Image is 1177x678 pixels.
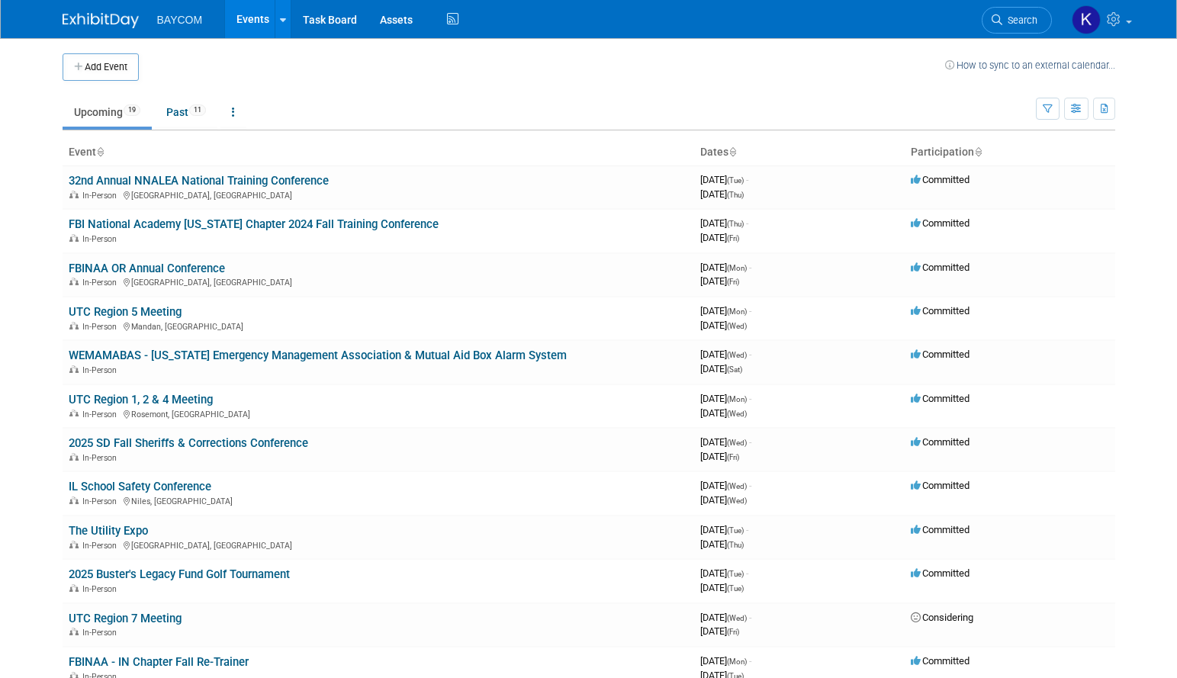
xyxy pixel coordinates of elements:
span: In-Person [82,365,121,375]
span: In-Person [82,584,121,594]
span: [DATE] [700,524,748,535]
span: [DATE] [700,655,751,667]
span: [DATE] [700,612,751,623]
img: In-Person Event [69,191,79,198]
span: (Tue) [727,176,744,185]
span: [DATE] [700,451,739,462]
span: In-Person [82,234,121,244]
span: (Fri) [727,278,739,286]
span: In-Person [82,322,121,332]
span: - [749,393,751,404]
img: Kayla Novak [1072,5,1101,34]
span: (Wed) [727,410,747,418]
a: FBI National Academy [US_STATE] Chapter 2024 Fall Training Conference [69,217,439,231]
span: In-Person [82,541,121,551]
span: Committed [911,480,970,491]
span: [DATE] [700,436,751,448]
a: Sort by Participation Type [974,146,982,158]
span: Committed [911,436,970,448]
span: Committed [911,655,970,667]
span: [DATE] [700,494,747,506]
span: (Tue) [727,570,744,578]
span: (Fri) [727,234,739,243]
span: Search [1002,14,1037,26]
span: (Thu) [727,220,744,228]
span: Committed [911,349,970,360]
a: FBINAA - IN Chapter Fall Re-Trainer [69,655,249,669]
div: [GEOGRAPHIC_DATA], [GEOGRAPHIC_DATA] [69,188,688,201]
span: - [749,655,751,667]
span: Committed [911,524,970,535]
a: 2025 SD Fall Sheriffs & Corrections Conference [69,436,308,450]
span: (Thu) [727,191,744,199]
span: [DATE] [700,262,751,273]
span: [DATE] [700,174,748,185]
img: In-Person Event [69,322,79,329]
span: - [746,174,748,185]
img: ExhibitDay [63,13,139,28]
span: [DATE] [700,538,744,550]
span: [DATE] [700,393,751,404]
span: In-Person [82,191,121,201]
span: (Tue) [727,526,744,535]
th: Dates [694,140,905,165]
span: In-Person [82,410,121,419]
span: In-Person [82,278,121,288]
a: The Utility Expo [69,524,148,538]
span: - [749,262,751,273]
span: Committed [911,217,970,229]
span: Committed [911,393,970,404]
span: (Mon) [727,395,747,403]
img: In-Person Event [69,496,79,504]
th: Event [63,140,694,165]
span: [DATE] [700,582,744,593]
a: UTC Region 7 Meeting [69,612,182,625]
span: Committed [911,305,970,317]
span: - [749,349,751,360]
span: [DATE] [700,217,748,229]
div: Rosemont, [GEOGRAPHIC_DATA] [69,407,688,419]
button: Add Event [63,53,139,81]
div: [GEOGRAPHIC_DATA], [GEOGRAPHIC_DATA] [69,275,688,288]
span: - [749,305,751,317]
img: In-Person Event [69,410,79,417]
span: Committed [911,262,970,273]
span: [DATE] [700,480,751,491]
span: (Wed) [727,439,747,447]
span: BAYCOM [157,14,203,26]
span: (Fri) [727,628,739,636]
span: (Thu) [727,541,744,549]
span: [DATE] [700,275,739,287]
a: IL School Safety Conference [69,480,211,493]
span: In-Person [82,496,121,506]
img: In-Person Event [69,453,79,461]
span: Committed [911,567,970,579]
img: In-Person Event [69,365,79,373]
span: - [746,524,748,535]
img: In-Person Event [69,584,79,592]
span: 19 [124,104,140,116]
a: 2025 Buster's Legacy Fund Golf Tournament [69,567,290,581]
span: (Tue) [727,584,744,593]
span: [DATE] [700,363,742,374]
a: UTC Region 1, 2 & 4 Meeting [69,393,213,406]
span: (Sat) [727,365,742,374]
span: (Fri) [727,453,739,461]
div: Mandan, [GEOGRAPHIC_DATA] [69,320,688,332]
a: Past11 [155,98,217,127]
span: [DATE] [700,320,747,331]
a: Upcoming19 [63,98,152,127]
a: Search [982,7,1052,34]
span: [DATE] [700,349,751,360]
span: Considering [911,612,973,623]
img: In-Person Event [69,628,79,635]
a: Sort by Start Date [728,146,736,158]
span: In-Person [82,453,121,463]
a: FBINAA OR Annual Conference [69,262,225,275]
span: [DATE] [700,188,744,200]
span: (Wed) [727,322,747,330]
a: WEMAMABAS - [US_STATE] Emergency Management Association & Mutual Aid Box Alarm System [69,349,567,362]
span: [DATE] [700,305,751,317]
span: (Mon) [727,264,747,272]
span: (Wed) [727,496,747,505]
